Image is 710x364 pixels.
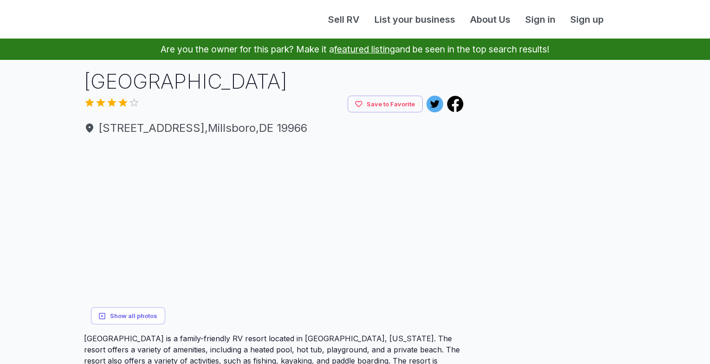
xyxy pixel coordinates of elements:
[367,13,463,26] a: List your business
[84,120,464,136] span: [STREET_ADDRESS] , Millsboro , DE 19966
[275,240,368,333] img: yH5BAEAAAAALAAAAAABAAEAAAIBRAA7
[370,240,464,333] img: yH5BAEAAAAALAAAAAABAAEAAAIBRAA7
[91,307,165,325] button: Show all photos
[84,120,464,136] a: [STREET_ADDRESS],Millsboro,DE 19966
[475,67,630,183] iframe: Advertisement
[463,13,518,26] a: About Us
[334,44,395,55] a: featured listing
[348,96,423,113] button: Save to Favorite
[11,39,699,60] p: Are you the owner for this park? Make it a and be seen in the top search results!
[518,13,563,26] a: Sign in
[370,144,464,237] img: yH5BAEAAAAALAAAAAABAAEAAAIBRAA7
[563,13,611,26] a: Sign up
[84,67,464,96] h1: [GEOGRAPHIC_DATA]
[84,144,273,333] img: yH5BAEAAAAALAAAAAABAAEAAAIBRAA7
[275,144,368,237] img: yH5BAEAAAAALAAAAAABAAEAAAIBRAA7
[321,13,367,26] a: Sell RV
[475,206,630,361] img: Map for Lighthouse Beach RV Resort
